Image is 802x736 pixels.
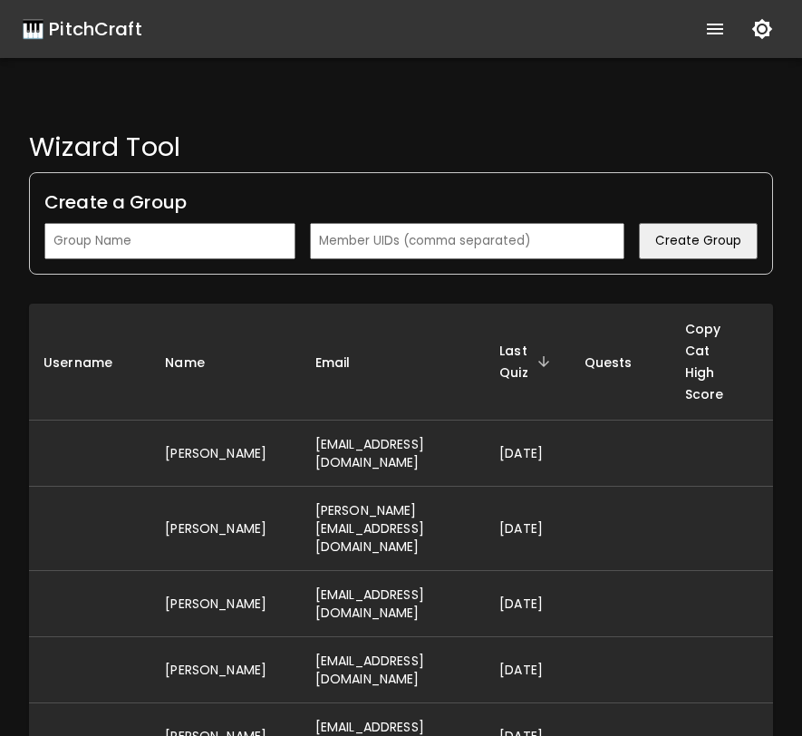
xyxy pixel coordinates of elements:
[301,637,485,703] td: [EMAIL_ADDRESS][DOMAIN_NAME]
[310,223,624,259] input: Member UIDs (comma separated)
[585,352,656,373] span: Quests
[693,7,737,51] button: show more
[150,637,300,703] td: [PERSON_NAME]
[44,188,758,217] h6: Create a Group
[485,571,570,637] td: [DATE]
[22,15,142,44] a: 🎹 PitchCraft
[165,352,228,373] span: Name
[315,352,374,373] span: Email
[485,487,570,571] td: [DATE]
[29,131,773,163] h4: Wizard Tool
[150,487,300,571] td: [PERSON_NAME]
[44,223,295,259] input: Group Name
[499,340,556,383] span: Last Quiz
[150,421,300,487] td: [PERSON_NAME]
[485,637,570,703] td: [DATE]
[685,318,759,405] span: Copy Cat High Score
[150,571,300,637] td: [PERSON_NAME]
[485,421,570,487] td: [DATE]
[639,223,758,259] button: Create Group
[301,571,485,637] td: [EMAIL_ADDRESS][DOMAIN_NAME]
[43,352,136,373] span: Username
[301,421,485,487] td: [EMAIL_ADDRESS][DOMAIN_NAME]
[301,487,485,571] td: [PERSON_NAME][EMAIL_ADDRESS][DOMAIN_NAME]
